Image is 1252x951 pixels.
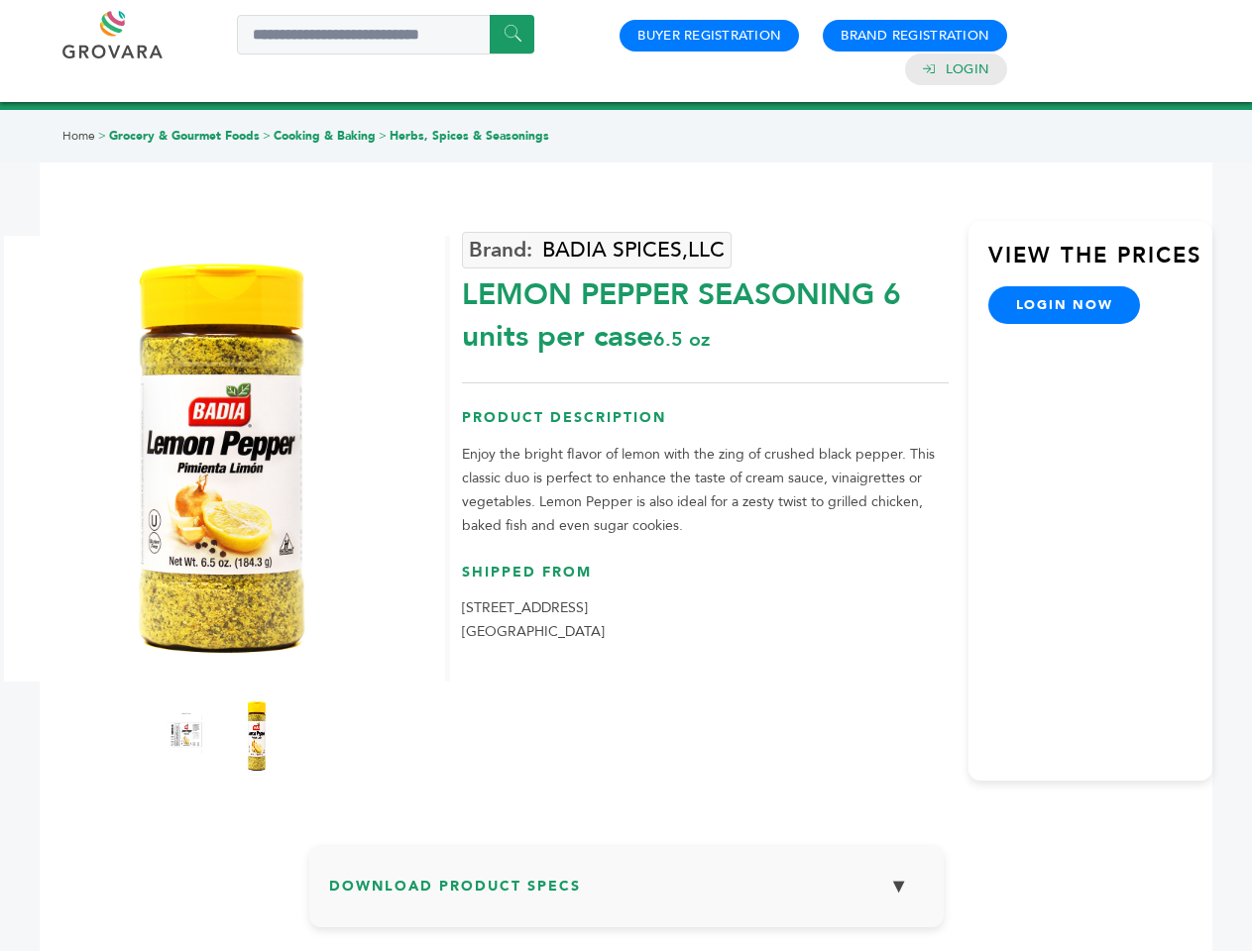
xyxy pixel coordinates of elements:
a: Grocery & Gourmet Foods [109,128,260,144]
span: > [263,128,271,144]
h3: Download Product Specs [329,865,924,922]
p: [STREET_ADDRESS] [GEOGRAPHIC_DATA] [462,596,949,644]
a: Home [62,128,95,144]
a: Buyer Registration [637,27,781,45]
span: > [379,128,387,144]
h3: Product Description [462,408,949,443]
div: LEMON PEPPER SEASONING 6 units per case [462,264,949,358]
a: Brand Registration [841,27,989,45]
a: login now [988,286,1141,324]
p: Enjoy the bright flavor of lemon with the zing of crushed black pepper. This classic duo is perfe... [462,443,949,538]
a: Cooking & Baking [274,128,376,144]
span: > [98,128,106,144]
img: LEMON PEPPER SEASONING 6 units per case 6.5 oz Product Label [163,696,212,776]
img: LEMON PEPPER SEASONING 6 units per case 6.5 oz [232,696,282,776]
h3: Shipped From [462,563,949,597]
button: ▼ [874,865,924,907]
a: BADIA SPICES,LLC [462,232,732,268]
span: 6.5 oz [653,326,710,353]
input: Search a product or brand... [237,15,534,54]
a: Login [946,60,989,78]
a: Herbs, Spices & Seasonings [390,128,549,144]
h3: View the Prices [988,241,1212,286]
